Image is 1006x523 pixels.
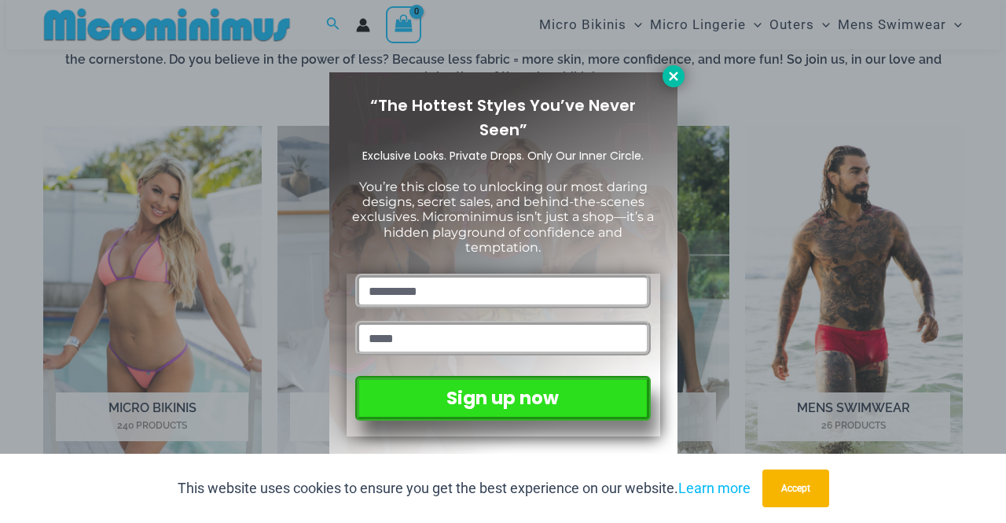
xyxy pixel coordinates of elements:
span: Exclusive Looks. Private Drops. Only Our Inner Circle. [362,148,644,164]
a: Learn more [678,480,751,496]
button: Close [663,65,685,87]
button: Sign up now [355,376,650,421]
span: You’re this close to unlocking our most daring designs, secret sales, and behind-the-scenes exclu... [352,179,654,255]
span: “The Hottest Styles You’ve Never Seen” [370,94,636,141]
button: Accept [762,470,829,507]
p: This website uses cookies to ensure you get the best experience on our website. [178,477,751,500]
